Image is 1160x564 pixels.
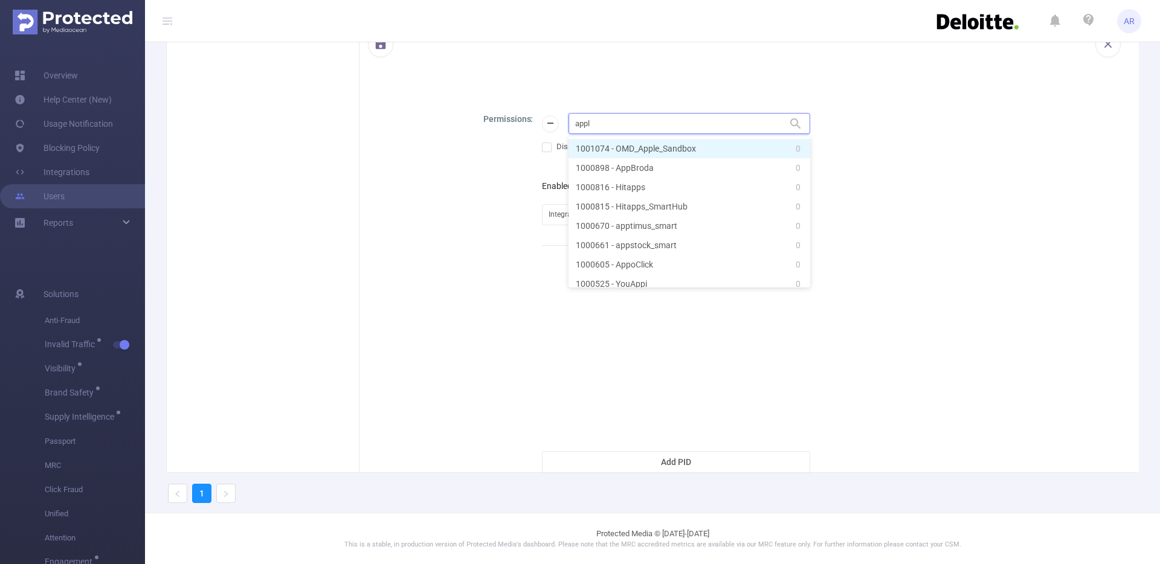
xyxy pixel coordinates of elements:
span: Invalid Traffic [45,340,99,348]
p: This is a stable, in production version of Protected Media's dashboard. Please note that the MRC ... [175,540,1130,550]
label: Enabled Conditions [542,181,622,191]
a: Usage Notification [14,112,113,136]
span: 0 [796,142,801,155]
span: Attention [45,526,145,550]
span: 0 [796,181,801,194]
span: Supply Intelligence [45,412,118,421]
span: Reports [43,218,73,228]
li: 1000670 - apptimus_smart [569,216,810,236]
i: icon: left [174,490,181,498]
a: Blocking Policy [14,136,100,160]
span: Passport [45,429,145,453]
li: 1001074 - OMD_Apple_Sandbox [569,139,810,158]
span: MRC [45,453,145,478]
p: Permissions [483,113,533,126]
li: 1000661 - appstock_smart [569,236,810,255]
span: Brand Safety [45,388,98,397]
span: Solutions [43,282,79,306]
a: Overview [14,63,78,88]
div: Integration [549,205,593,225]
span: 0 [796,219,801,232]
a: 1 [193,484,211,502]
span: 0 [796,161,801,175]
span: 0 [796,277,801,290]
li: 1000816 - Hitapps [569,178,810,197]
footer: Protected Media © [DATE]-[DATE] [145,513,1160,564]
span: Click Fraud [45,478,145,502]
span: 0 [796,200,801,213]
li: 1000815 - Hitapps_SmartHub [569,197,810,216]
span: Anti-Fraud [45,309,145,333]
li: 1 [192,484,211,503]
span: Visibility [45,364,80,373]
li: Next Page [216,484,236,503]
span: 0 [796,239,801,252]
span: AR [1124,9,1135,33]
span: Disabled Dimensions [552,142,634,151]
button: Add PID [542,451,810,473]
span: 0 [796,258,801,271]
i: icon: right [222,490,230,498]
a: Users [14,184,65,208]
li: 1000525 - YouAppi [569,274,810,293]
a: Reports [43,211,73,235]
img: Protected Media [13,10,132,34]
li: 1000605 - AppoClick [569,255,810,274]
button: icon: minus [542,115,559,132]
a: Help Center (New) [14,88,112,112]
span: Unified [45,502,145,526]
a: Integrations [14,160,89,184]
li: Previous Page [168,484,187,503]
li: 1000898 - AppBroda [569,158,810,178]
